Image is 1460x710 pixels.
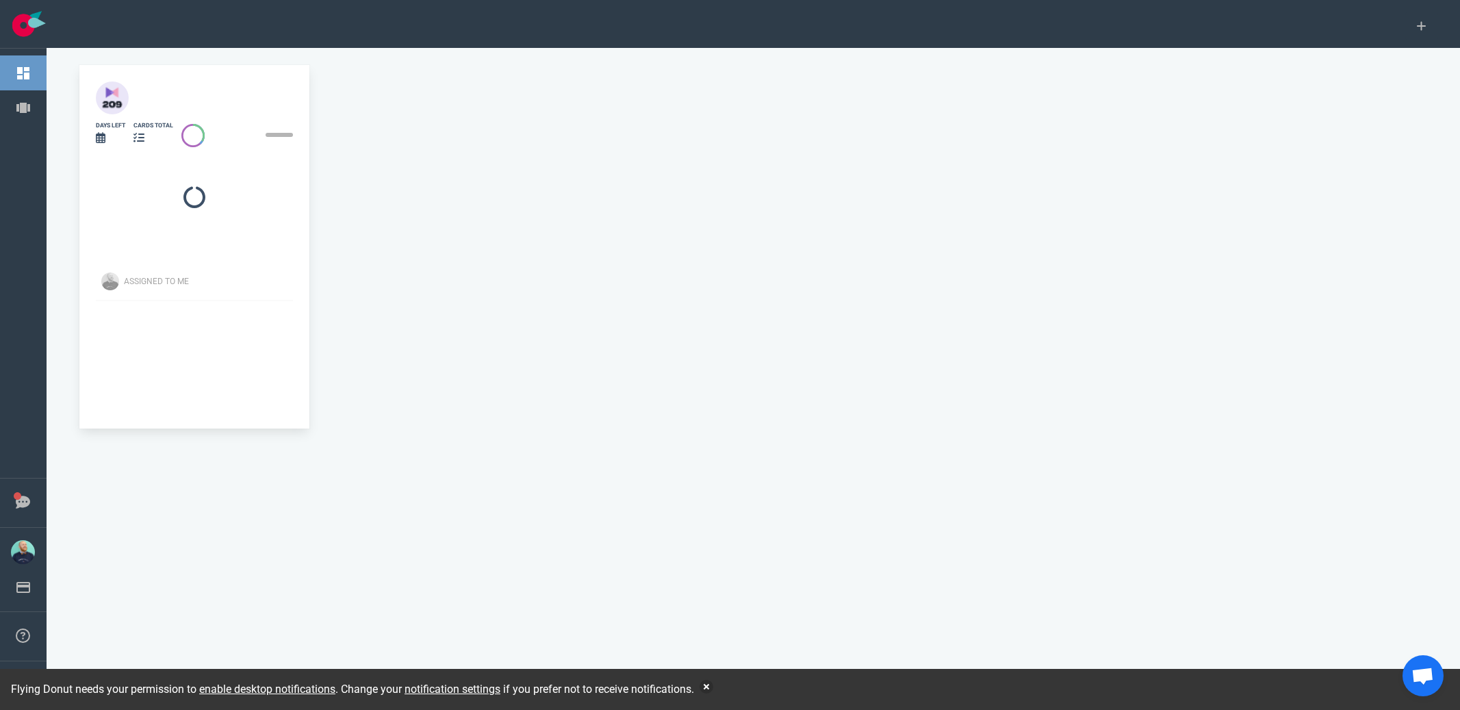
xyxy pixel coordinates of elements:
[335,683,694,696] span: . Change your if you prefer not to receive notifications.
[96,121,125,130] div: days left
[133,121,173,130] div: cards total
[11,683,335,696] span: Flying Donut needs your permission to
[101,272,119,290] img: Avatar
[199,683,335,696] a: enable desktop notifications
[124,275,301,288] div: Assigned To Me
[96,81,129,114] img: 40
[405,683,500,696] a: notification settings
[1403,655,1444,696] div: Ouvrir le chat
